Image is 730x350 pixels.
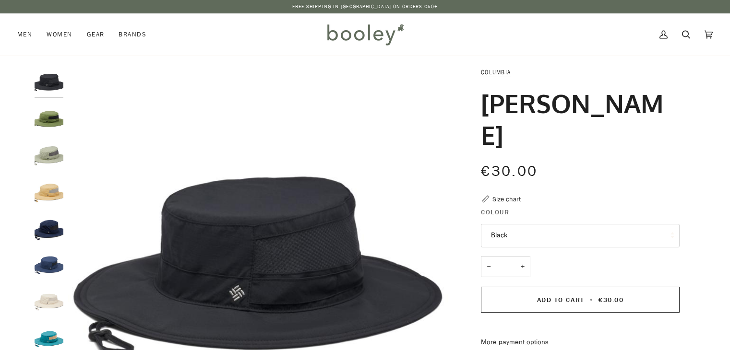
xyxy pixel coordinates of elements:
[481,287,680,313] button: Add to Cart • €30.00
[537,295,585,304] span: Add to Cart
[481,337,680,348] a: More payment options
[292,3,438,11] p: Free Shipping in [GEOGRAPHIC_DATA] on Orders €50+
[598,295,623,304] span: €30.00
[87,30,105,39] span: Gear
[481,87,672,151] h1: [PERSON_NAME]
[481,256,530,278] input: Quantity
[35,140,63,169] img: Columbia Bora Bora Booney Safari - Booley Galway
[587,295,596,304] span: •
[35,251,63,280] img: Columbia Bora Bora Booney Collegiate Navy - Booley Galway
[481,68,511,76] a: Columbia
[35,67,63,96] img: Columbia Bora Bora Booney Black - Booley Galway
[80,13,112,56] a: Gear
[481,207,509,217] span: Colour
[17,13,39,56] a: Men
[39,13,79,56] a: Women
[35,288,63,316] img: Columbia Bora Bora Booney Fossil - Booley Galway
[481,162,538,181] span: €30.00
[35,104,63,133] img: Columbia Bora Bora Booney Canteen - Booley Galway
[111,13,154,56] a: Brands
[481,224,680,247] button: Black
[35,177,63,206] img: Columbia Bora Bora Booney Light Camel - Booley Galway
[481,256,496,278] button: −
[35,214,63,243] img: Columbia Bora Bora Booney Collegiate Navy - Booley Galway
[119,30,146,39] span: Brands
[17,30,32,39] span: Men
[323,21,407,48] img: Booley
[47,30,72,39] span: Women
[515,256,530,278] button: +
[492,194,521,204] div: Size chart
